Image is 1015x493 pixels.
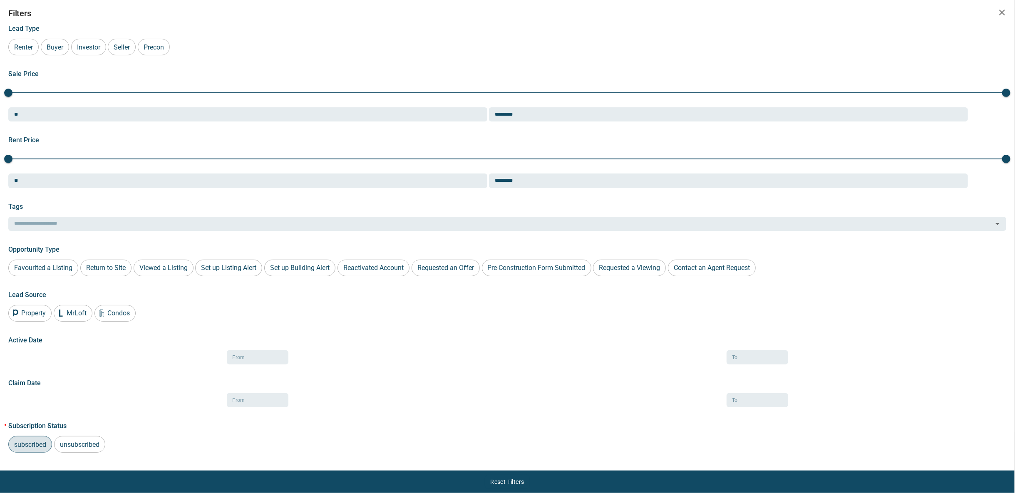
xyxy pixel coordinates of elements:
span: Return to Site [83,264,129,272]
span: subscribed [11,441,49,448]
span: Renter [11,43,36,51]
span: Rent Price [8,136,39,144]
span: Investor [74,43,103,51]
span: Reactivated Account [340,264,407,272]
span: Buyer [44,43,66,51]
span: Opportunity Type [8,245,60,253]
span: Tags [8,203,23,211]
span: Claim Date [8,379,41,387]
span: Favourited a Listing [11,264,75,272]
input: Choose date [227,393,283,407]
span: Active Date [8,336,42,344]
span: Property [18,309,49,317]
span: Requested an Offer [414,264,477,272]
button: Open [992,218,1003,230]
span: Requested a Viewing [596,264,663,272]
span: unsubscribed [57,441,102,448]
span: MrLoft [64,309,89,317]
span: Pre-Construction Form Submitted [485,264,588,272]
span: Set up Building Alert [267,264,333,272]
span: Set up Listing Alert [198,264,259,272]
input: Choose date [727,393,782,407]
input: Choose date [227,350,283,364]
span: Lead Source [8,291,46,299]
span: Subscription Status [8,422,67,430]
span: Lead Type [8,25,40,32]
h2: Filters [8,8,1006,18]
span: Contact an Agent Request [671,264,753,272]
span: Sale Price [8,70,39,78]
span: Condos [104,309,133,317]
input: Choose date [727,350,782,364]
span: Viewed a Listing [136,264,191,272]
span: Precon [141,43,167,51]
span: Seller [111,43,133,51]
button: Reset Filters [485,475,529,489]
